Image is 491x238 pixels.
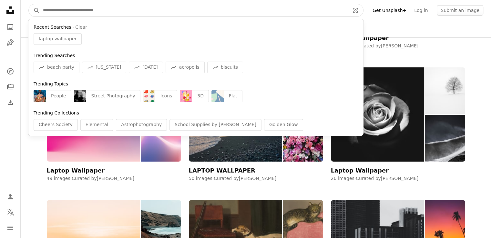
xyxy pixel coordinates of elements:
[141,115,181,162] img: photo-1665624175386-0b5b0e6bba4d
[331,167,389,174] div: Laptop Wallpaper
[4,21,17,34] a: Photos
[34,24,71,31] span: Recent Searches
[169,119,261,131] div: School Supplies by [PERSON_NAME]
[116,119,167,131] div: Astrophotography
[34,53,75,58] span: Trending Searches
[4,65,17,78] a: Explore
[331,175,465,182] div: 26 images · Curated by [PERSON_NAME]
[369,5,410,15] a: Get Unsplash+
[189,175,323,182] div: 50 images · Curated by [PERSON_NAME]
[192,90,209,102] div: 3D
[46,90,71,102] div: People
[143,90,155,102] img: premium_vector-1753107438975-30d50abb6869
[4,221,17,234] button: Menu
[29,4,40,16] button: Search Unsplash
[34,90,46,102] img: premium_photo-1712935548320-c5b82b36984f
[155,90,178,102] div: Icons
[47,167,105,174] div: Laptop Wallpaper
[425,115,465,162] img: photo-1456916977031-c5a1bc10bde7
[34,81,68,86] span: Trending Topics
[47,67,181,174] a: Laptop Wallpaper
[75,24,87,31] button: Clear
[28,4,363,17] form: Find visuals sitewide
[74,90,86,102] img: premium_photo-1728498509310-23faa8d96510
[437,5,483,15] button: Submit an image
[80,119,113,131] div: Elemental
[39,36,77,42] span: laptop wallpaper
[331,67,425,161] img: photo-1456659122552-6ee1788174bb
[47,64,74,71] span: beach party
[283,115,323,162] img: photo-1559759708-d6e99b50f0e9
[47,175,181,182] div: 49 images · Curated by [PERSON_NAME]
[331,67,465,174] a: Laptop Wallpaper
[4,96,17,109] a: Download History
[189,167,255,174] div: LAPTOP WALLPAPER
[4,190,17,203] a: Log in / Sign up
[179,64,199,71] span: acropolis
[331,43,465,49] div: 42 images · Curated by [PERSON_NAME]
[221,64,238,71] span: biscuits
[34,110,79,115] span: Trending Collections
[4,80,17,93] a: Collections
[4,36,17,49] a: Illustrations
[189,67,323,174] a: LAPTOP WALLPAPER
[211,90,224,102] img: premium_vector-1731660406144-6a3fe8e15ac2
[4,4,17,18] a: Home — Unsplash
[410,5,432,15] a: Log in
[142,64,158,71] span: [DATE]
[34,24,358,31] div: ·
[4,206,17,219] button: Language
[180,90,192,102] img: premium_vector-1758302521831-3bea775646bd
[264,119,303,131] div: Golden Glow
[96,64,121,71] span: [US_STATE]
[425,67,465,114] img: photo-1520262454473-a1a82276a574
[34,119,78,131] div: Cheers Society
[86,90,140,102] div: Street Photography
[348,4,363,16] button: Visual search
[224,90,242,102] div: Flat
